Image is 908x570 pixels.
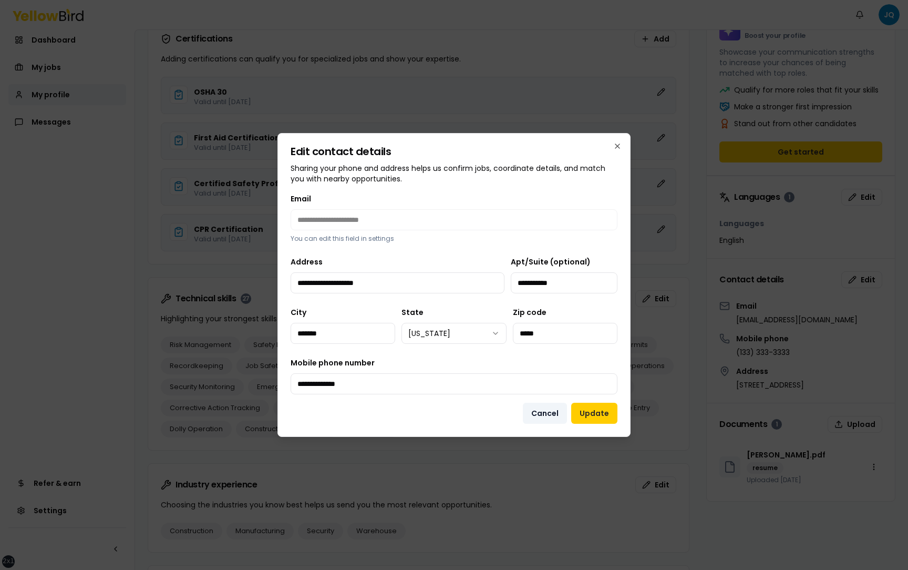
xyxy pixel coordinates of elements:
[291,235,617,243] p: You can edit this field in settings
[291,163,617,184] p: Sharing your phone and address helps us confirm jobs, coordinate details, and match you with near...
[511,257,591,267] label: Apt/Suite (optional)
[571,403,617,424] button: Update
[291,358,375,368] label: Mobile phone number
[401,307,424,318] label: State
[523,403,567,424] button: Cancel
[291,257,323,267] label: Address
[291,307,306,318] label: City
[291,146,617,157] h2: Edit contact details
[513,307,546,318] label: Zip code
[291,194,311,204] label: Email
